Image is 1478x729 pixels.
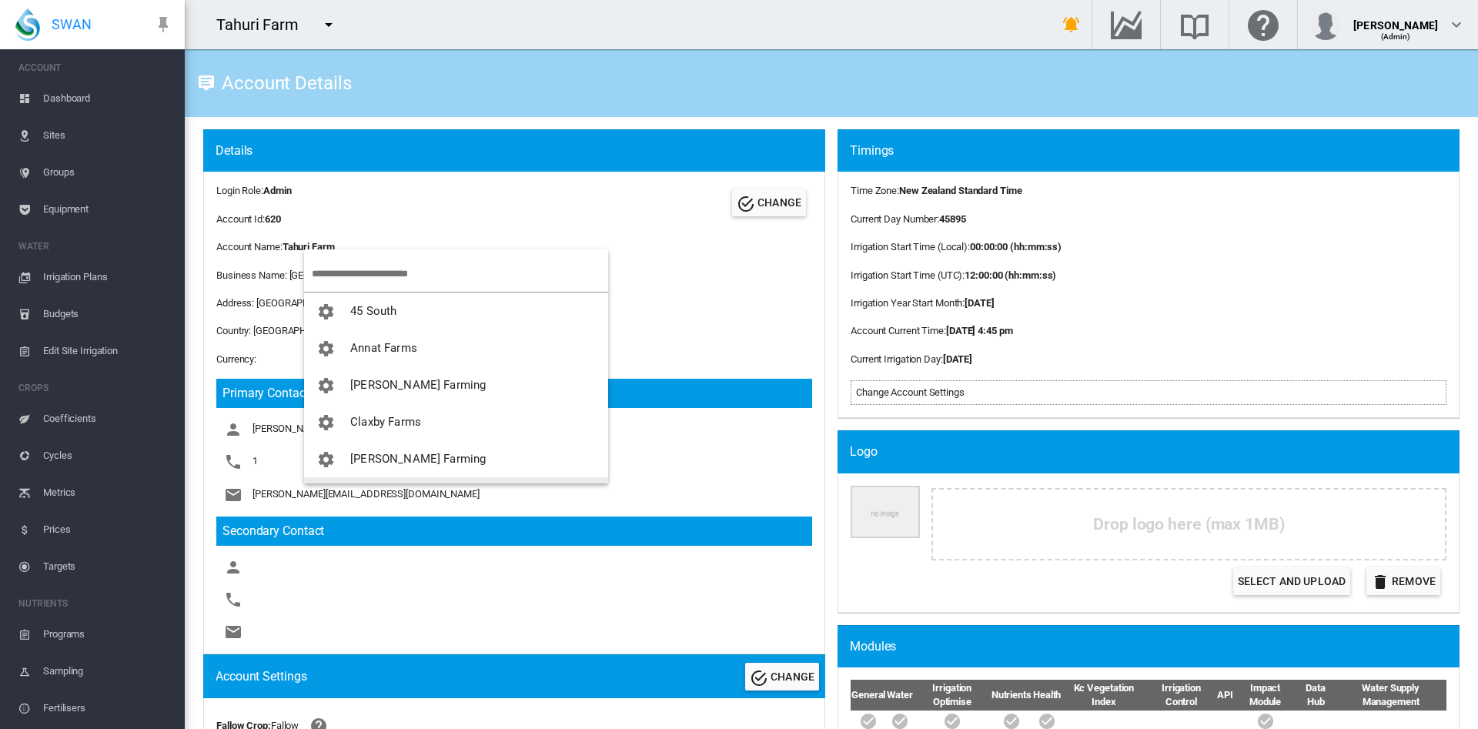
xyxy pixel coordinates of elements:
[350,452,486,466] span: [PERSON_NAME] Farming
[350,304,396,318] span: 45 South
[304,366,608,403] button: You have 'Admin' permissions to Brooker Farming
[304,440,608,477] button: You have 'Admin' permissions to Colee Farming
[304,403,608,440] button: You have 'Admin' permissions to Claxby Farms
[304,329,608,366] button: You have 'Admin' permissions to Annat Farms
[316,339,335,358] md-icon: icon-cog
[350,341,417,355] span: Annat Farms
[304,477,608,514] button: You have 'Admin' permissions to Ella-Lee Farming
[350,378,486,392] span: [PERSON_NAME] Farming
[316,303,335,321] md-icon: icon-cog
[316,376,335,395] md-icon: icon-cog
[316,413,335,432] md-icon: icon-cog
[350,415,421,429] span: Claxby Farms
[304,293,608,329] button: You have 'Admin' permissions to 45 South
[316,450,335,469] md-icon: icon-cog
